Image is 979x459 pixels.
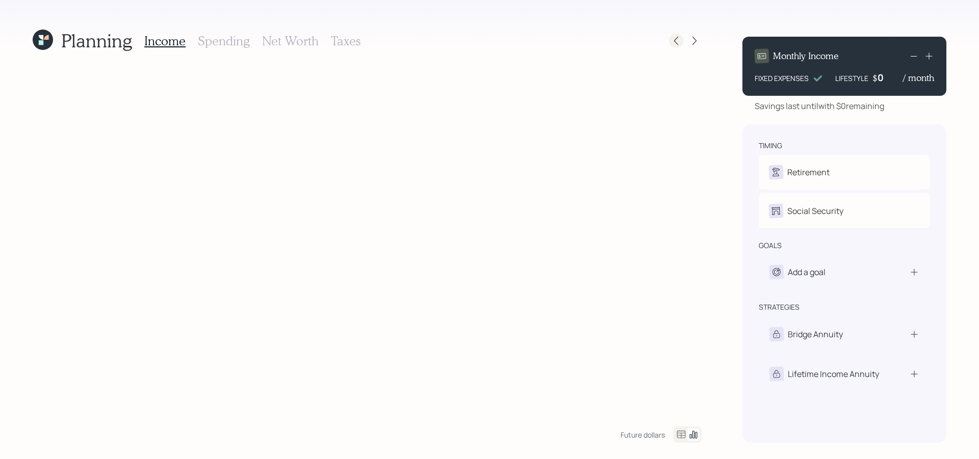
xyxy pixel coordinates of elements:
div: goals [759,240,782,251]
h1: Planning [61,30,132,51]
div: Social Security [787,205,843,217]
div: Savings last until with $0 remaining [755,100,884,112]
div: Bridge Annuity [788,328,843,340]
h3: Income [144,34,186,48]
div: FIXED EXPENSES [755,73,809,84]
div: timing [759,141,782,151]
h3: Taxes [331,34,360,48]
h3: Spending [198,34,250,48]
div: Lifetime Income Annuity [788,368,879,380]
div: strategies [759,302,800,312]
h3: Net Worth [262,34,319,48]
div: Future dollars [621,430,665,440]
h4: Monthly Income [773,50,839,62]
div: Add a goal [788,266,826,278]
div: LIFESTYLE [835,73,868,84]
div: Retirement [787,166,830,178]
div: 0 [878,71,903,84]
h4: $ [872,72,878,84]
h4: / month [903,72,934,84]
